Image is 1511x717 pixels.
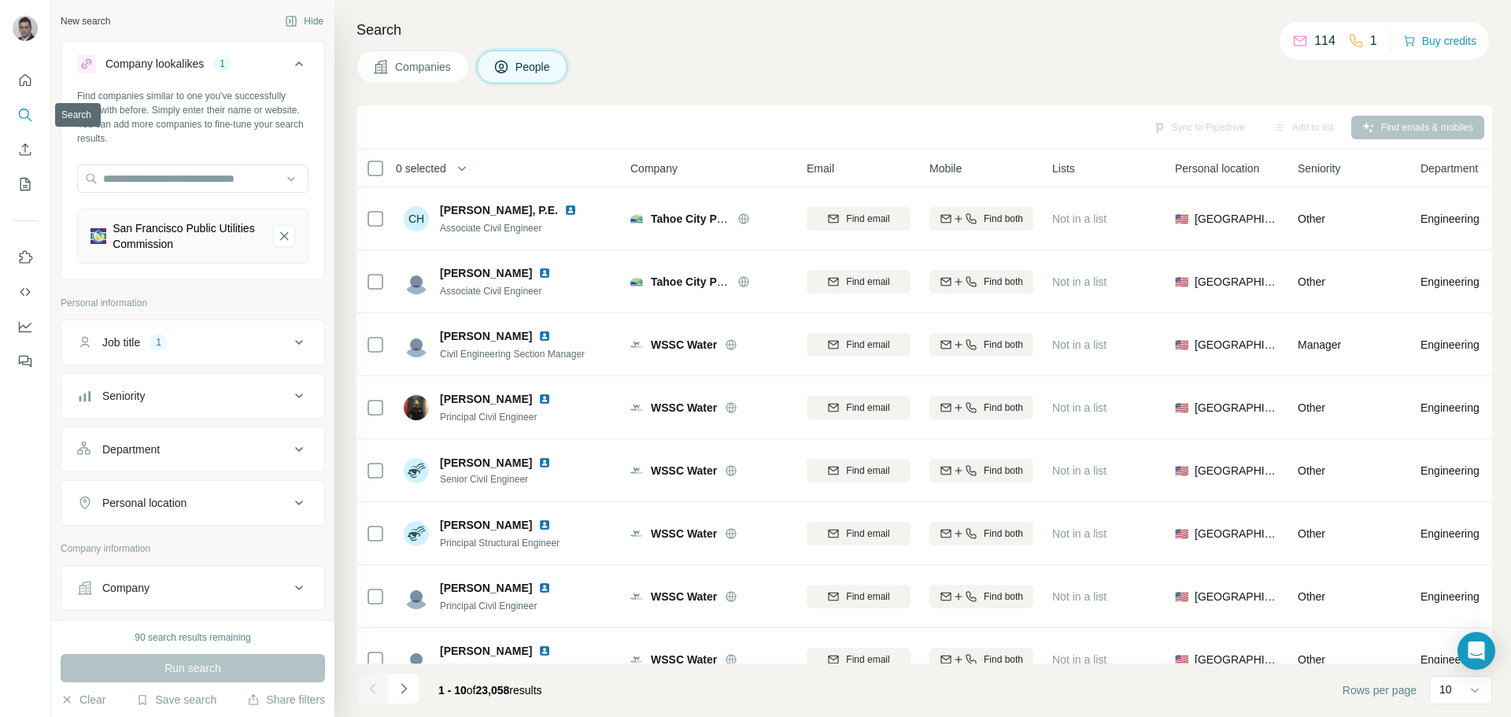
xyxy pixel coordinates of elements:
span: People [515,59,552,75]
div: San Francisco Public Utilities Commission [113,220,260,252]
span: Find both [984,589,1023,604]
button: Find both [929,522,1033,545]
span: Associate Civil Engineer [440,286,541,297]
button: Find both [929,585,1033,608]
img: Logo of WSSC Water [630,401,643,414]
img: Avatar [13,16,38,41]
span: Find email [846,464,889,478]
span: Find email [846,589,889,604]
button: Seniority [61,377,324,415]
span: Find both [984,212,1023,226]
span: 🇺🇸 [1175,652,1188,667]
span: Lists [1052,161,1075,176]
span: Not in a list [1052,401,1106,414]
span: Other [1298,464,1325,477]
span: Manager [1298,338,1341,351]
button: Use Surfe API [13,278,38,306]
span: Find email [846,338,889,352]
span: Principal Structural Engineer [440,538,560,549]
button: Enrich CSV [13,135,38,164]
span: of [467,684,476,697]
button: Buy credits [1403,30,1476,52]
img: Avatar [404,269,429,294]
span: Other [1298,401,1325,414]
span: [GEOGRAPHIC_DATA] [1195,274,1279,290]
span: Tahoe City Public Utility District [651,275,817,288]
button: Find email [807,522,911,545]
button: Dashboard [13,312,38,341]
span: 🇺🇸 [1175,589,1188,604]
span: Find both [984,401,1023,415]
div: 90 search results remaining [135,630,250,645]
button: Company lookalikes1 [61,45,324,89]
span: Not in a list [1052,213,1106,225]
button: Find both [929,333,1033,357]
span: Find both [984,652,1023,667]
span: Associate Civil Engineer [440,223,541,234]
span: Company [630,161,678,176]
span: 🇺🇸 [1175,274,1188,290]
span: [PERSON_NAME] [440,580,532,596]
span: Principal Civil Engineer [440,412,537,423]
button: Find both [929,396,1033,419]
span: Rows per page [1343,682,1417,698]
button: Find both [929,648,1033,671]
button: Clear [61,692,105,708]
span: Engineering [1420,337,1480,353]
span: Engineering [1420,526,1480,541]
button: Quick start [13,66,38,94]
span: [PERSON_NAME], P.E. [440,204,558,216]
img: LinkedIn logo [538,645,551,657]
button: My lists [13,170,38,198]
span: [PERSON_NAME] [440,391,532,407]
div: 1 [150,335,168,349]
img: LinkedIn logo [538,267,551,279]
span: Mobile [929,161,962,176]
span: [GEOGRAPHIC_DATA] [1195,400,1279,416]
div: CH [404,206,429,231]
button: Find email [807,396,911,419]
span: 23,058 [476,684,510,697]
button: Share filters [247,692,325,708]
div: 1 [213,57,231,71]
img: LinkedIn logo [564,204,577,216]
span: Other [1298,653,1325,666]
span: Find both [984,338,1023,352]
span: Engineering [1420,211,1480,227]
span: Principal Civil Engineer [440,663,537,674]
span: Find email [846,212,889,226]
button: Find email [807,207,911,231]
span: 1 - 10 [438,684,467,697]
button: San Francisco Public Utilities Commission-remove-button [273,225,295,247]
span: 🇺🇸 [1175,526,1188,541]
span: [PERSON_NAME] [440,643,532,659]
span: Find email [846,652,889,667]
span: Find email [846,275,889,289]
span: 🇺🇸 [1175,400,1188,416]
span: Find both [984,527,1023,541]
span: [GEOGRAPHIC_DATA] [1195,463,1279,479]
span: [PERSON_NAME] [440,517,532,533]
button: Feedback [13,347,38,375]
button: Hide [274,9,334,33]
div: New search [61,14,110,28]
span: Other [1298,527,1325,540]
img: Logo of WSSC Water [630,527,643,540]
button: Save search [136,692,216,708]
span: 0 selected [396,161,446,176]
p: 114 [1314,31,1336,50]
span: [GEOGRAPHIC_DATA] [1195,652,1279,667]
button: Find email [807,270,911,294]
button: Find both [929,207,1033,231]
button: Use Surfe on LinkedIn [13,243,38,272]
button: Find email [807,585,911,608]
span: 🇺🇸 [1175,463,1188,479]
div: Personal location [102,495,187,511]
div: Company [102,580,150,596]
span: Engineering [1420,274,1480,290]
span: Engineering [1420,400,1480,416]
img: Avatar [404,584,429,609]
span: [GEOGRAPHIC_DATA] [1195,526,1279,541]
p: Personal information [61,296,325,310]
span: WSSC Water [651,337,717,353]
